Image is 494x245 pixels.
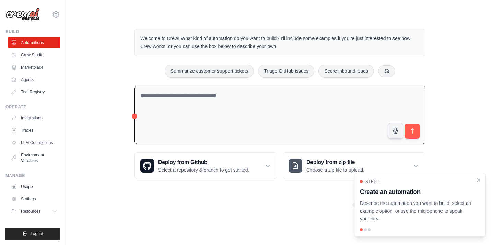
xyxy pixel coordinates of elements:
button: Summarize customer support tickets [165,65,254,78]
span: Logout [31,231,43,236]
a: Tool Registry [8,86,60,97]
p: Select a repository & branch to get started. [158,166,249,173]
span: Resources [21,209,40,214]
a: Settings [8,194,60,205]
button: Logout [5,228,60,240]
h3: Deploy from Github [158,158,249,166]
a: Integrations [8,113,60,124]
button: Resources [8,206,60,217]
a: Automations [8,37,60,48]
button: Triage GitHub issues [258,65,314,78]
button: Close walkthrough [476,177,481,183]
a: Crew Studio [8,49,60,60]
h3: Deploy from zip file [306,158,364,166]
a: Marketplace [8,62,60,73]
a: Agents [8,74,60,85]
a: LLM Connections [8,137,60,148]
h3: Create an automation [360,187,472,197]
span: Step 1 [365,179,380,184]
button: Score inbound leads [318,65,374,78]
p: Welcome to Crew! What kind of automation do you want to build? I'll include some examples if you'... [140,35,420,50]
div: Operate [5,104,60,110]
img: Logo [5,8,40,21]
a: Usage [8,181,60,192]
p: Choose a zip file to upload. [306,166,364,173]
a: Traces [8,125,60,136]
div: Manage [5,173,60,178]
a: Environment Variables [8,150,60,166]
p: Describe the automation you want to build, select an example option, or use the microphone to spe... [360,199,472,223]
div: Build [5,29,60,34]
